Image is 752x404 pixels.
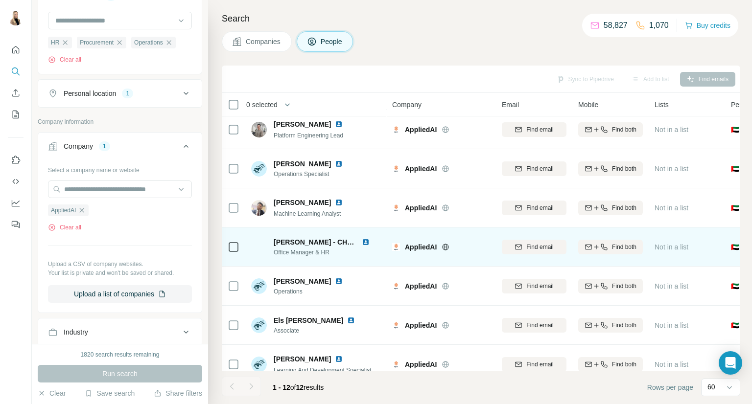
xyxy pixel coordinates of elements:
img: Avatar [251,317,267,333]
button: Clear [38,388,66,398]
span: AppliedAI [405,320,437,330]
button: Save search [85,388,135,398]
img: Logo of AppliedAI [392,243,400,251]
p: Company information [38,117,202,126]
p: 1,070 [649,20,669,31]
span: Operations Specialist [274,170,354,179]
span: Find both [612,282,636,291]
span: [PERSON_NAME] [274,354,331,364]
img: Logo of AppliedAI [392,126,400,134]
span: Find email [526,321,553,330]
button: Find email [502,357,566,372]
span: Not in a list [655,243,688,251]
button: Find both [578,279,643,293]
p: Your list is private and won't be saved or shared. [48,269,192,277]
span: [PERSON_NAME] [274,159,331,169]
span: Find email [526,125,553,134]
button: Share filters [154,388,202,398]
img: LinkedIn logo [362,238,370,246]
span: [PERSON_NAME] [274,276,331,286]
div: Personal location [64,89,116,98]
span: Office Manager & HR [274,248,381,257]
button: Clear all [48,223,81,232]
div: 1 [99,142,110,151]
span: Not in a list [655,126,688,134]
img: LinkedIn logo [335,199,343,206]
span: Operations [134,38,163,47]
button: Find both [578,240,643,254]
span: Find both [612,360,636,369]
span: Find both [612,321,636,330]
button: Find both [578,122,643,137]
span: 1 - 12 [273,383,290,391]
button: Search [8,63,23,80]
span: Associate [274,326,367,335]
img: Avatar [251,200,267,216]
span: Find email [526,360,553,369]
img: Logo of AppliedAI [392,165,400,173]
span: 🇦🇪 [731,320,739,330]
span: Not in a list [655,204,688,212]
img: Logo of AppliedAI [392,360,400,368]
span: Company [392,100,422,110]
span: AppliedAI [405,164,437,174]
button: Company1 [38,135,202,162]
img: LinkedIn logo [335,160,343,168]
span: AppliedAI [405,242,437,252]
img: LinkedIn logo [347,316,355,324]
button: My lists [8,106,23,123]
button: Dashboard [8,194,23,212]
span: AppliedAI [405,359,437,369]
img: Logo of AppliedAI [392,204,400,212]
button: Find email [502,240,566,254]
span: Not in a list [655,165,688,173]
div: Select a company name or website [48,162,192,175]
button: Find both [578,161,643,176]
div: Open Intercom Messenger [719,351,742,375]
span: Not in a list [655,360,688,368]
span: Find both [612,164,636,173]
span: HR [51,38,59,47]
span: 🇦🇪 [731,242,739,252]
span: Mobile [578,100,598,110]
span: [PERSON_NAME] [274,119,331,129]
span: AppliedAI [405,281,437,291]
span: Els [PERSON_NAME] [274,315,343,325]
p: 58,827 [604,20,628,31]
div: 1820 search results remaining [81,350,160,359]
span: Find both [612,243,636,251]
button: Find email [502,318,566,333]
button: Find both [578,357,643,372]
span: Find email [526,203,553,212]
span: Find email [526,164,553,173]
img: Logo of AppliedAI [392,321,400,329]
div: Company [64,141,93,151]
span: Learning And Development Specialist [274,367,371,374]
span: 🇦🇪 [731,203,739,213]
span: Platform Engineering Lead [274,132,343,139]
span: Companies [246,37,282,46]
button: Enrich CSV [8,84,23,102]
span: results [273,383,324,391]
h4: Search [222,12,740,25]
img: LinkedIn logo [335,277,343,285]
button: Find email [502,201,566,215]
p: 60 [707,382,715,392]
span: Lists [655,100,669,110]
span: Email [502,100,519,110]
div: 1 [122,89,133,98]
button: Use Surfe API [8,173,23,190]
span: Find both [612,203,636,212]
span: Not in a list [655,282,688,290]
img: Avatar [8,10,23,25]
img: Avatar [251,161,267,177]
button: Industry [38,320,202,344]
span: AppliedAI [405,203,437,213]
span: Rows per page [647,382,693,392]
div: Industry [64,327,88,337]
button: Upload a list of companies [48,285,192,303]
img: Avatar [251,122,267,137]
span: 12 [296,383,304,391]
span: Operations [274,287,354,296]
button: Find email [502,122,566,137]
